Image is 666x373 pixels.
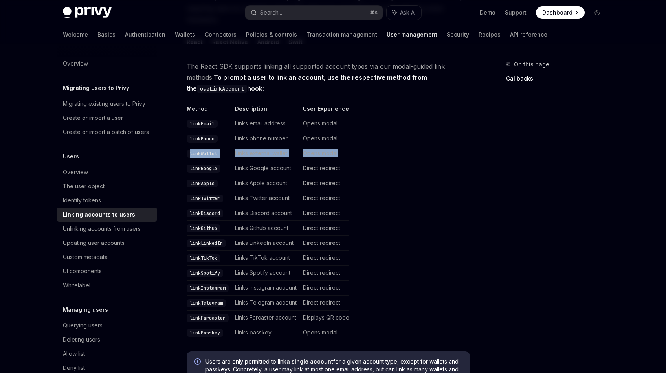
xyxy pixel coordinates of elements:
[387,6,421,20] button: Ask AI
[57,57,157,71] a: Overview
[187,120,218,128] code: linkEmail
[591,6,604,19] button: Toggle dark mode
[505,9,527,17] a: Support
[63,210,135,219] div: Linking accounts to users
[387,25,437,44] a: User management
[300,311,349,325] td: Displays QR code
[63,99,145,108] div: Migrating existing users to Privy
[480,9,495,17] a: Demo
[187,269,223,277] code: linkSpotify
[286,358,333,365] strong: a single account
[300,116,349,131] td: Opens modal
[57,250,157,264] a: Custom metadata
[57,125,157,139] a: Create or import a batch of users
[232,191,300,206] td: Links Twitter account
[514,60,549,69] span: On this page
[232,311,300,325] td: Links Farcaster account
[97,25,116,44] a: Basics
[205,25,237,44] a: Connectors
[57,318,157,333] a: Querying users
[300,236,349,251] td: Direct redirect
[510,25,547,44] a: API reference
[57,193,157,208] a: Identity tokens
[260,8,282,17] div: Search...
[125,25,165,44] a: Authentication
[187,165,220,173] code: linkGoogle
[300,266,349,281] td: Direct redirect
[63,252,108,262] div: Custom metadata
[187,61,470,94] span: The React SDK supports linking all supported account types via our modal-guided link methods.
[187,299,226,307] code: linkTelegram
[57,208,157,222] a: Linking accounts to users
[57,236,157,250] a: Updating user accounts
[57,165,157,179] a: Overview
[232,146,300,161] td: Links external wallet
[63,113,123,123] div: Create or import a user
[187,73,427,92] strong: To prompt a user to link an account, use the respective method from the hook:
[447,25,469,44] a: Security
[187,284,229,292] code: linkInstagram
[63,335,100,344] div: Deleting users
[187,314,229,322] code: linkFarcaster
[187,239,226,247] code: linkLinkedIn
[63,152,79,161] h5: Users
[232,105,300,116] th: Description
[194,358,202,366] svg: Info
[63,25,88,44] a: Welcome
[232,296,300,311] td: Links Telegram account
[536,6,585,19] a: Dashboard
[63,182,105,191] div: The user object
[306,25,377,44] a: Transaction management
[232,281,300,296] td: Links Instagram account
[506,72,610,85] a: Callbacks
[232,221,300,236] td: Links Github account
[57,347,157,361] a: Allow list
[63,224,141,233] div: Unlinking accounts from users
[300,105,349,116] th: User Experience
[370,9,378,16] span: ⌘ K
[232,266,300,281] td: Links Spotify account
[187,329,223,337] code: linkPasskey
[300,191,349,206] td: Direct redirect
[300,176,349,191] td: Direct redirect
[232,236,300,251] td: Links LinkedIn account
[246,25,297,44] a: Policies & controls
[63,238,125,248] div: Updating user accounts
[57,333,157,347] a: Deleting users
[63,59,88,68] div: Overview
[400,9,416,17] span: Ask AI
[57,111,157,125] a: Create or import a user
[187,195,223,202] code: linkTwitter
[300,325,349,340] td: Opens modal
[63,167,88,177] div: Overview
[187,180,218,187] code: linkApple
[300,206,349,221] td: Direct redirect
[187,105,232,116] th: Method
[57,222,157,236] a: Unlinking accounts from users
[187,209,223,217] code: linkDiscord
[63,281,90,290] div: Whitelabel
[300,296,349,311] td: Direct redirect
[63,305,108,314] h5: Managing users
[175,25,195,44] a: Wallets
[63,266,102,276] div: UI components
[300,221,349,236] td: Direct redirect
[57,179,157,193] a: The user object
[232,251,300,266] td: Links TikTok account
[187,150,220,158] code: linkWallet
[187,224,220,232] code: linkGithub
[542,9,572,17] span: Dashboard
[187,135,218,143] code: linkPhone
[232,325,300,340] td: Links passkey
[232,131,300,146] td: Links phone number
[300,146,349,161] td: Opens modal
[245,6,383,20] button: Search...⌘K
[232,176,300,191] td: Links Apple account
[63,127,149,137] div: Create or import a batch of users
[57,97,157,111] a: Migrating existing users to Privy
[63,196,101,205] div: Identity tokens
[63,7,112,18] img: dark logo
[57,264,157,278] a: UI components
[63,363,85,373] div: Deny list
[300,251,349,266] td: Direct redirect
